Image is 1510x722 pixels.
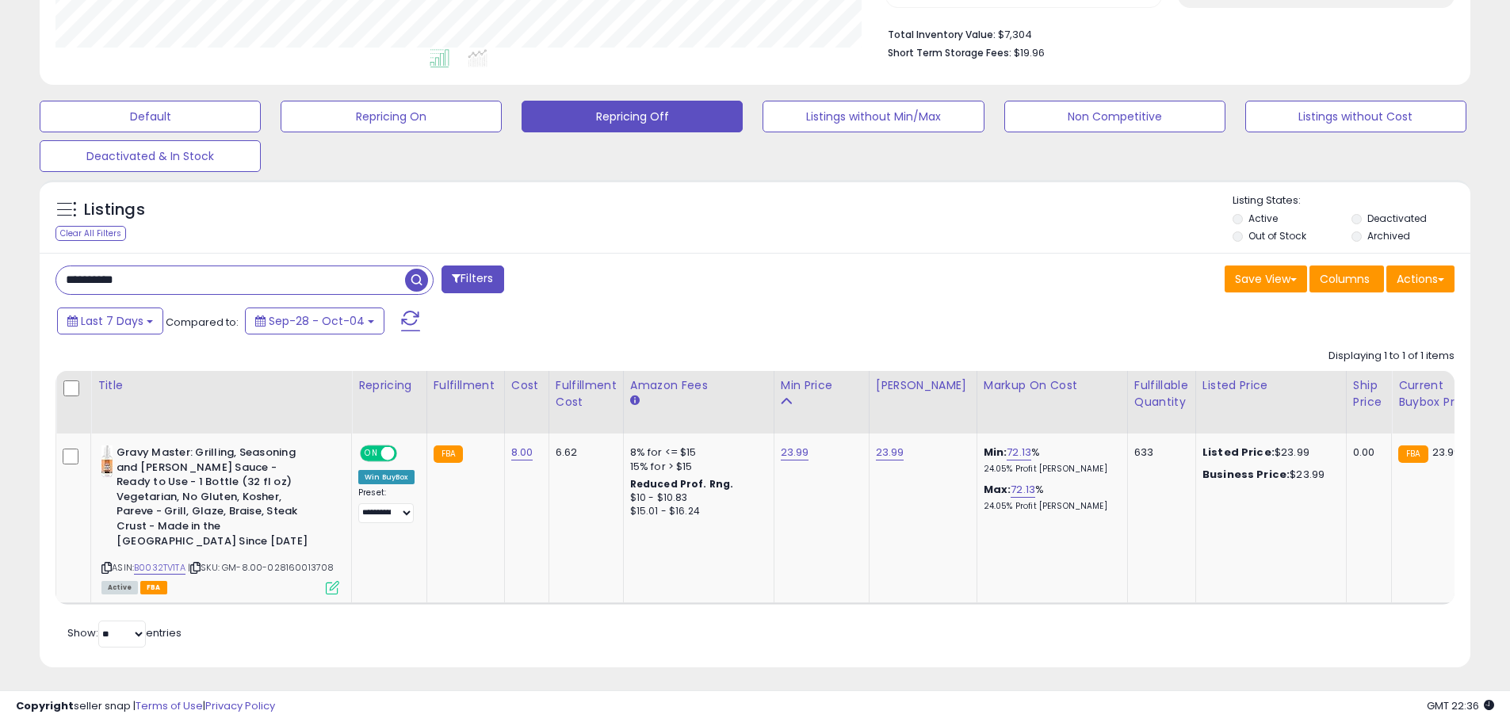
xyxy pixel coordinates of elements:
[57,308,163,334] button: Last 7 Days
[984,464,1115,475] p: 24.05% Profit [PERSON_NAME]
[245,308,384,334] button: Sep-28 - Oct-04
[395,447,420,460] span: OFF
[1367,212,1427,225] label: Deactivated
[781,377,862,394] div: Min Price
[55,226,126,241] div: Clear All Filters
[140,581,167,594] span: FBA
[358,487,415,523] div: Preset:
[117,445,309,552] b: Gravy Master: Grilling, Seasoning and [PERSON_NAME] Sauce - Ready to Use - 1 Bottle (32 fl oz) Ve...
[101,581,138,594] span: All listings currently available for purchase on Amazon
[1004,101,1225,132] button: Non Competitive
[1248,212,1278,225] label: Active
[1248,229,1306,243] label: Out of Stock
[1398,445,1428,463] small: FBA
[984,445,1007,460] b: Min:
[984,377,1121,394] div: Markup on Cost
[136,698,203,713] a: Terms of Use
[888,46,1011,59] b: Short Term Storage Fees:
[16,699,275,714] div: seller snap | |
[876,445,904,460] a: 23.99
[763,101,984,132] button: Listings without Min/Max
[1432,445,1461,460] span: 23.99
[434,377,498,394] div: Fulfillment
[1202,468,1334,482] div: $23.99
[522,101,743,132] button: Repricing Off
[984,482,1011,497] b: Max:
[1014,45,1045,60] span: $19.96
[1398,377,1480,411] div: Current Buybox Price
[630,445,762,460] div: 8% for <= $15
[1011,482,1035,498] a: 72.13
[358,377,420,394] div: Repricing
[434,445,463,463] small: FBA
[556,377,617,411] div: Fulfillment Cost
[134,561,185,575] a: B0032TV1TA
[1007,445,1031,460] a: 72.13
[269,313,365,329] span: Sep-28 - Oct-04
[40,101,261,132] button: Default
[876,377,970,394] div: [PERSON_NAME]
[888,28,996,41] b: Total Inventory Value:
[630,460,762,474] div: 15% for > $15
[97,377,345,394] div: Title
[67,625,182,640] span: Show: entries
[1134,445,1183,460] div: 633
[984,483,1115,512] div: %
[1233,193,1470,208] p: Listing States:
[630,377,767,394] div: Amazon Fees
[1386,265,1455,292] button: Actions
[984,501,1115,512] p: 24.05% Profit [PERSON_NAME]
[1202,445,1275,460] b: Listed Price:
[1353,377,1385,411] div: Ship Price
[442,265,503,293] button: Filters
[984,445,1115,475] div: %
[205,698,275,713] a: Privacy Policy
[188,561,334,574] span: | SKU: GM-8.00-028160013708
[556,445,611,460] div: 6.62
[1202,445,1334,460] div: $23.99
[81,313,143,329] span: Last 7 Days
[888,24,1443,43] li: $7,304
[511,445,533,460] a: 8.00
[1225,265,1307,292] button: Save View
[977,371,1127,434] th: The percentage added to the cost of goods (COGS) that forms the calculator for Min & Max prices.
[1427,698,1494,713] span: 2025-10-12 22:36 GMT
[361,447,381,460] span: ON
[630,477,734,491] b: Reduced Prof. Rng.
[1320,271,1370,287] span: Columns
[40,140,261,172] button: Deactivated & In Stock
[1245,101,1466,132] button: Listings without Cost
[101,445,339,593] div: ASIN:
[511,377,542,394] div: Cost
[84,199,145,221] h5: Listings
[281,101,502,132] button: Repricing On
[358,470,415,484] div: Win BuyBox
[630,505,762,518] div: $15.01 - $16.24
[781,445,809,460] a: 23.99
[1309,265,1384,292] button: Columns
[101,445,113,477] img: 31v9GRBJd+L._SL40_.jpg
[1367,229,1410,243] label: Archived
[1202,467,1290,482] b: Business Price:
[16,698,74,713] strong: Copyright
[1134,377,1189,411] div: Fulfillable Quantity
[1328,349,1455,364] div: Displaying 1 to 1 of 1 items
[166,315,239,330] span: Compared to:
[630,394,640,408] small: Amazon Fees.
[1202,377,1340,394] div: Listed Price
[1353,445,1379,460] div: 0.00
[630,491,762,505] div: $10 - $10.83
